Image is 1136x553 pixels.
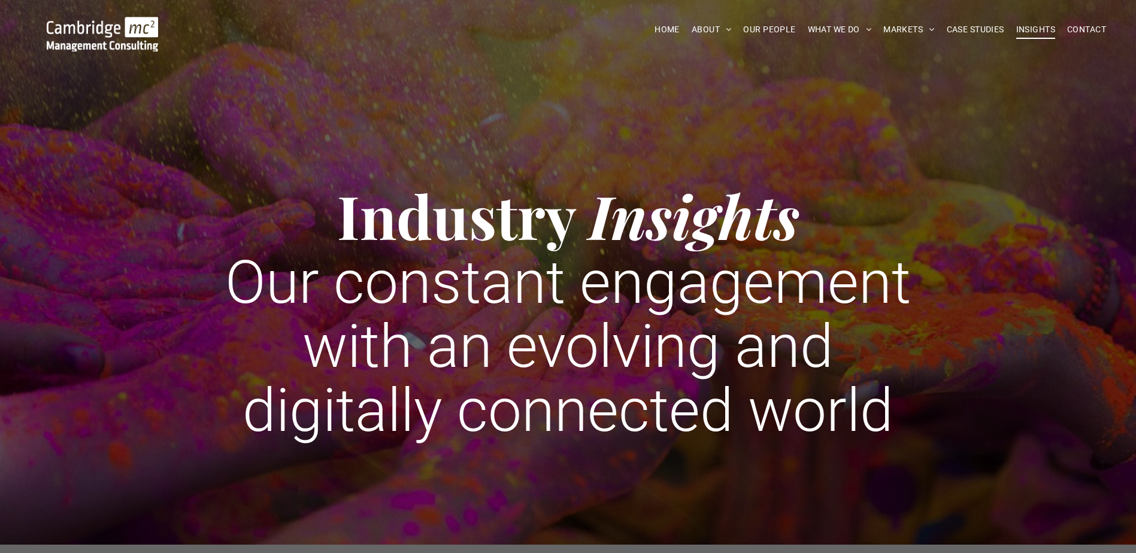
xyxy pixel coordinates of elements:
[649,20,686,39] a: HOME
[611,175,799,255] strong: nsights
[1010,20,1061,39] a: INSIGHTS
[686,20,738,39] a: ABOUT
[941,20,1010,39] a: CASE STUDIES
[47,17,158,51] img: Go to Homepage
[877,20,940,39] a: MARKETS
[737,20,801,39] a: OUR PEOPLE
[337,175,575,255] strong: Industry
[802,20,878,39] a: WHAT WE DO
[589,175,611,255] strong: I
[1061,20,1112,39] a: CONTACT
[225,247,911,445] span: Our constant engagement with an evolving and digitally connected world
[47,19,158,31] a: Your Business Transformed | Cambridge Management Consulting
